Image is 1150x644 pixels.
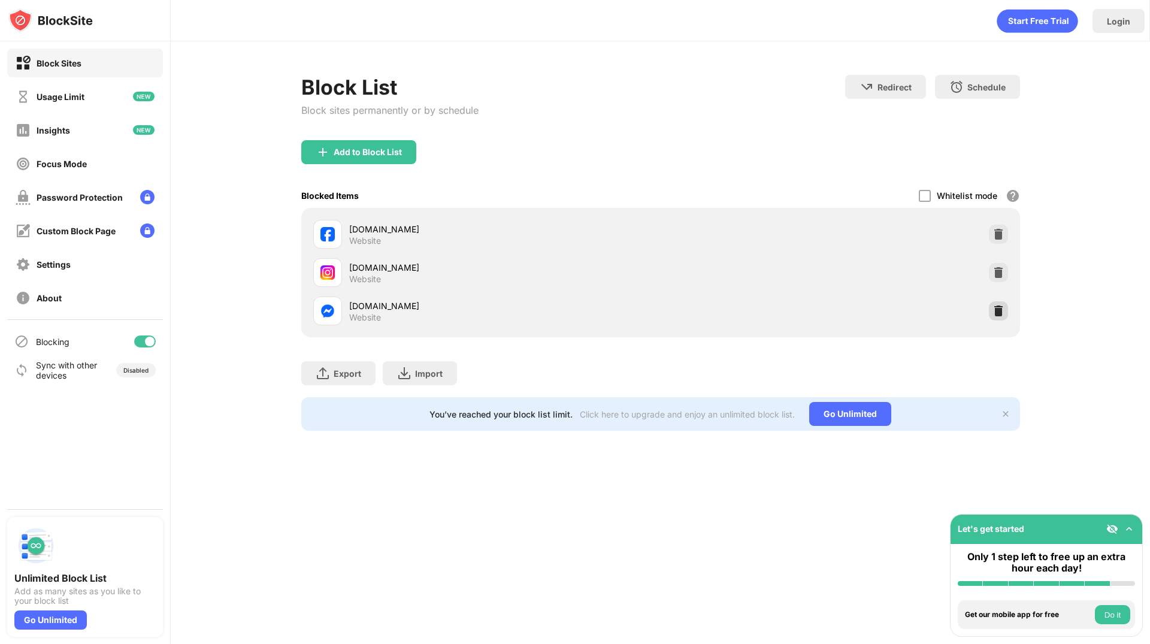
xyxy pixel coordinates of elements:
[16,89,31,104] img: time-usage-off.svg
[16,190,31,205] img: password-protection-off.svg
[965,610,1092,619] div: Get our mobile app for free
[320,304,335,318] img: favicons
[349,261,661,274] div: [DOMAIN_NAME]
[877,82,912,92] div: Redirect
[140,190,155,204] img: lock-menu.svg
[334,147,402,157] div: Add to Block List
[14,586,156,606] div: Add as many sites as you like to your block list
[37,159,87,169] div: Focus Mode
[580,409,795,419] div: Click here to upgrade and enjoy an unlimited block list.
[429,409,573,419] div: You’ve reached your block list limit.
[37,125,70,135] div: Insights
[14,363,29,377] img: sync-icon.svg
[967,82,1006,92] div: Schedule
[133,125,155,135] img: new-icon.svg
[16,123,31,138] img: insights-off.svg
[37,92,84,102] div: Usage Limit
[37,58,81,68] div: Block Sites
[37,259,71,270] div: Settings
[301,104,479,116] div: Block sites permanently or by schedule
[997,9,1078,33] div: animation
[320,265,335,280] img: favicons
[37,293,62,303] div: About
[334,368,361,379] div: Export
[14,572,156,584] div: Unlimited Block List
[37,192,123,202] div: Password Protection
[14,334,29,349] img: blocking-icon.svg
[937,191,997,201] div: Whitelist mode
[320,227,335,241] img: favicons
[1095,605,1130,624] button: Do it
[36,360,98,380] div: Sync with other devices
[37,226,116,236] div: Custom Block Page
[16,257,31,272] img: settings-off.svg
[16,223,31,238] img: customize-block-page-off.svg
[301,75,479,99] div: Block List
[140,223,155,238] img: lock-menu.svg
[1123,523,1135,535] img: omni-setup-toggle.svg
[14,524,57,567] img: push-block-list.svg
[415,368,443,379] div: Import
[349,300,661,312] div: [DOMAIN_NAME]
[809,402,891,426] div: Go Unlimited
[301,191,359,201] div: Blocked Items
[349,223,661,235] div: [DOMAIN_NAME]
[16,291,31,306] img: about-off.svg
[1107,16,1130,26] div: Login
[16,56,31,71] img: block-on.svg
[958,551,1135,574] div: Only 1 step left to free up an extra hour each day!
[36,337,69,347] div: Blocking
[133,92,155,101] img: new-icon.svg
[958,524,1024,534] div: Let's get started
[1001,409,1010,419] img: x-button.svg
[16,156,31,171] img: focus-off.svg
[8,8,93,32] img: logo-blocksite.svg
[349,274,381,285] div: Website
[123,367,149,374] div: Disabled
[349,235,381,246] div: Website
[14,610,87,630] div: Go Unlimited
[1106,523,1118,535] img: eye-not-visible.svg
[349,312,381,323] div: Website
